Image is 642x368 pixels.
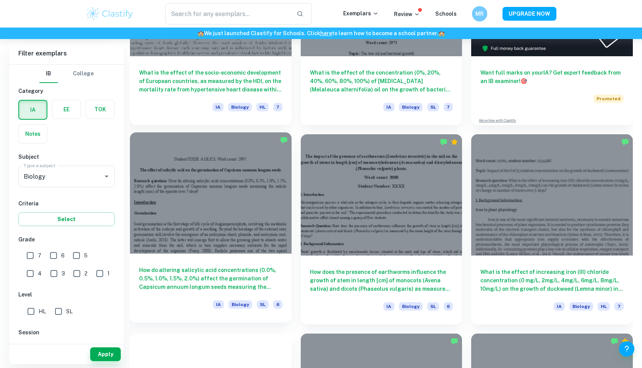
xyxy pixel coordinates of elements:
[228,103,252,111] span: Biology
[480,268,624,293] h6: What is the effect of increasing iron (III) chloride concentration (0 mg/L, 2mg/L, 4mg/L, 6mg/L, ...
[475,10,484,18] h6: MR
[101,171,112,182] button: Open
[52,100,81,119] button: EE
[472,6,487,21] button: MR
[394,10,420,18] p: Review
[139,68,282,94] h6: What is the effect of the socio-economic development of European countries, as measured by the HD...
[212,103,224,111] span: IA
[165,3,290,24] input: Search for any exemplars...
[399,103,423,111] span: Biology
[38,269,42,278] span: 4
[619,341,634,357] button: Help and Feedback
[86,100,114,119] button: TOK
[451,138,458,146] div: Premium
[310,268,453,293] h6: How does the presence of earthworms influence the growth of stem in length [cm] of monocots (Aven...
[18,235,115,244] h6: Grade
[399,302,423,311] span: Biology
[301,134,462,324] a: How does the presence of earthworms influence the growth of stem in length [cm] of monocots (Aven...
[61,251,65,260] span: 6
[593,94,624,103] span: Promoted
[444,302,453,311] span: 6
[86,6,134,21] img: Clastify logo
[18,199,115,208] h6: Criteria
[213,300,224,309] span: IA
[598,302,610,311] span: HL
[39,65,94,83] div: Filter type choice
[256,103,269,111] span: HL
[229,300,252,309] span: Biology
[62,269,65,278] span: 3
[435,11,457,17] a: Schools
[18,87,115,95] h6: Category
[621,138,629,146] img: Marked
[444,103,453,111] span: 7
[38,251,41,260] span: 7
[18,212,115,226] button: Select
[198,30,204,36] span: 🏫
[480,68,624,85] h6: Want full marks on your IA ? Get expert feedback from an IB examiner!
[554,302,565,311] span: IA
[24,162,55,169] label: Type a subject
[18,153,115,161] h6: Subject
[479,118,516,123] a: Advertise with Clastify
[451,337,458,345] img: Marked
[320,30,332,36] a: here
[621,337,629,345] div: Premium
[39,65,58,83] button: IB
[19,101,47,119] button: IA
[73,65,94,83] button: College
[18,290,115,299] h6: Level
[84,269,88,278] span: 2
[84,251,88,260] span: 5
[139,266,282,291] h6: How do altering salicylic acid concentrations (0.0%, 0.5%, 1.0%, 1.5%, 2.0%) affect the germinati...
[273,300,282,309] span: 6
[310,68,453,94] h6: What is the effect of the concentration (0%, 20%, 40%, 60%, 80%, 100%) of [MEDICAL_DATA] (Melaleu...
[343,9,379,18] p: Exemplars
[569,302,593,311] span: Biology
[66,307,73,316] span: SL
[19,125,47,143] button: Notes
[438,30,445,36] span: 🏫
[611,337,618,345] img: Marked
[9,43,124,64] h6: Filter exemplars
[614,302,624,311] span: 7
[520,78,527,84] span: 🎯
[427,103,439,111] span: SL
[18,328,115,337] h6: Session
[90,347,121,361] button: Apply
[2,29,640,37] h6: We just launched Clastify for Schools. Click to learn how to become a school partner.
[503,7,556,21] button: UPGRADE NOW
[130,134,292,324] a: How do altering salicylic acid concentrations (0.0%, 0.5%, 1.0%, 1.5%, 2.0%) affect the germinati...
[280,136,288,144] img: Marked
[273,103,282,111] span: 7
[440,138,447,146] img: Marked
[383,302,394,311] span: IA
[427,302,439,311] span: SL
[383,103,394,111] span: IA
[39,307,46,316] span: HL
[107,269,110,278] span: 1
[257,300,269,309] span: SL
[471,134,633,324] a: What is the effect of increasing iron (III) chloride concentration (0 mg/L, 2mg/L, 4mg/L, 6mg/L, ...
